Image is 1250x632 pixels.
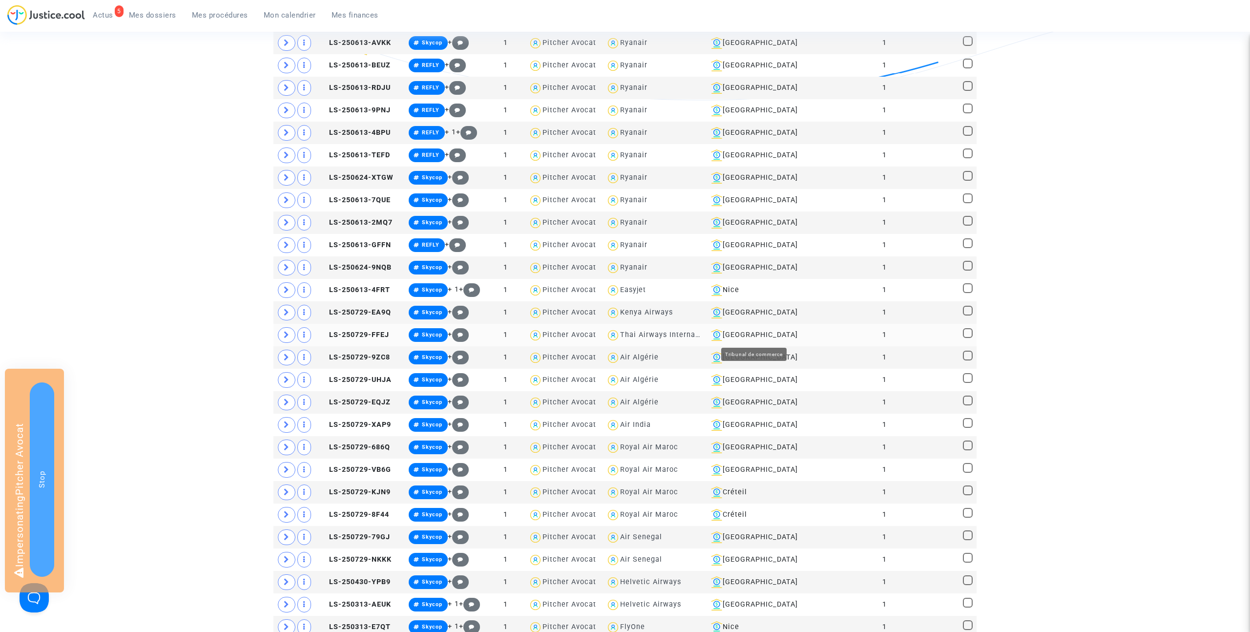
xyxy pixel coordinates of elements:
img: icon-user.svg [606,193,620,208]
td: 1 [486,346,525,369]
img: icon-user.svg [606,283,620,297]
div: Pitcher Avocat [542,61,596,69]
div: Pitcher Avocat [542,555,596,564]
div: Pitcher Avocat [542,308,596,316]
span: Skycop [422,287,442,293]
img: icon-banque.svg [711,531,723,543]
span: + [448,375,469,383]
div: Pitcher Avocat [542,533,596,541]
div: Pitcher Avocat [542,173,596,182]
span: LS-250613-7QUE [320,196,391,204]
span: Mes procédures [192,11,248,20]
td: 1 [486,459,525,481]
span: + [448,353,469,361]
span: LS-250613-4BPU [320,128,391,137]
img: icon-user.svg [528,216,542,230]
span: LS-250729-686Q [320,443,390,451]
div: Ryanair [620,106,647,114]
img: icon-user.svg [528,81,542,95]
img: icon-user.svg [606,81,620,95]
td: 1 [862,167,908,189]
div: [GEOGRAPHIC_DATA] [707,194,801,206]
img: icon-user.svg [606,328,620,342]
span: REFLY [422,62,439,68]
img: icon-user.svg [606,238,620,253]
span: + [448,442,469,451]
span: Stop [38,471,46,488]
img: icon-banque.svg [711,82,723,94]
img: icon-user.svg [528,485,542,500]
img: icon-banque.svg [711,509,723,521]
img: icon-banque.svg [711,486,723,498]
img: icon-banque.svg [711,172,723,184]
img: jc-logo.svg [7,5,85,25]
img: icon-banque.svg [711,194,723,206]
img: icon-user.svg [528,463,542,477]
span: Skycop [422,219,442,226]
td: 1 [486,301,525,324]
div: Air Senegal [620,533,662,541]
img: icon-user.svg [606,59,620,73]
td: 1 [486,571,525,593]
span: REFLY [422,107,439,113]
img: icon-user.svg [528,306,542,320]
img: icon-user.svg [528,36,542,50]
div: Pitcher Avocat [542,151,596,159]
span: + [448,532,469,541]
img: icon-banque.svg [711,60,723,71]
img: icon-user.svg [606,126,620,140]
div: Kenya Airways [620,308,673,316]
img: icon-banque.svg [711,307,723,318]
span: + [448,465,469,473]
span: + [448,173,469,181]
div: Pitcher Avocat [542,421,596,429]
img: icon-user.svg [528,396,542,410]
span: LS-250624-9NQB [320,263,392,272]
div: Air Algérie [620,376,659,384]
span: Mes dossiers [129,11,176,20]
img: icon-user.svg [606,171,620,185]
div: [GEOGRAPHIC_DATA] [707,149,801,161]
td: 1 [862,481,908,504]
div: [GEOGRAPHIC_DATA] [707,127,801,139]
span: + [445,105,466,114]
div: Pitcher Avocat [542,510,596,519]
span: LS-250729-FFEJ [320,331,389,339]
div: [GEOGRAPHIC_DATA] [707,37,801,49]
div: [GEOGRAPHIC_DATA] [707,352,801,363]
div: Nice [707,284,801,296]
div: [GEOGRAPHIC_DATA] [707,329,801,341]
td: 1 [486,436,525,459]
span: Skycop [422,354,442,360]
img: icon-user.svg [606,508,620,522]
div: Pitcher Avocat [542,398,596,406]
td: 1 [486,122,525,144]
span: Mon calendrier [264,11,316,20]
img: icon-user.svg [606,485,620,500]
span: LS-250613-9PNJ [320,106,391,114]
div: Pitcher Avocat [542,241,596,249]
span: + [456,128,477,136]
td: 1 [862,189,908,211]
div: Pitcher Avocat [542,286,596,294]
img: icon-user.svg [528,126,542,140]
td: 1 [862,414,908,436]
a: Mes finances [324,8,386,22]
span: LS-250729-9ZC8 [320,353,390,361]
span: + [448,38,469,46]
span: LS-250613-2MQ7 [320,218,393,227]
img: icon-user.svg [528,598,542,612]
td: 1 [486,391,525,414]
div: Royal Air Maroc [620,465,678,474]
span: LS-250729-EA9Q [320,308,391,316]
span: + [448,420,469,428]
span: + [448,398,469,406]
div: Pitcher Avocat [542,578,596,586]
img: icon-user.svg [528,261,542,275]
div: Pitcher Avocat [542,196,596,204]
img: icon-banque.svg [711,149,723,161]
span: LS-250613-GFFN [320,241,391,249]
img: icon-banque.svg [711,217,723,229]
span: + 1 [445,128,456,136]
div: Air Algérie [620,353,659,361]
